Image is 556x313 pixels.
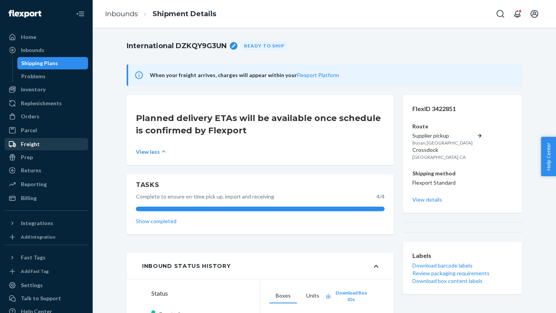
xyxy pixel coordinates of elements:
[21,167,41,174] div: Returns
[5,97,88,109] a: Replenishments
[21,194,37,202] div: Billing
[5,178,88,190] a: Reporting
[21,86,46,93] div: Inventory
[136,148,385,156] a: View less
[5,31,88,43] a: Home
[21,33,36,41] div: Home
[412,146,466,154] p: Crossdock
[510,6,525,22] button: Open notifications
[21,153,33,161] div: Prep
[412,262,513,269] a: Download barcode labels
[21,126,37,134] div: Parcel
[17,57,88,69] a: Shipping Plans
[5,44,88,56] a: Inbounds
[73,6,88,22] button: Close Navigation
[136,112,385,137] h1: Planned delivery ETAs will be available once schedule is confirmed by Flexport
[151,289,260,298] div: Status
[21,113,39,120] div: Orders
[412,170,513,177] p: Shipping method
[376,193,385,200] span: 4 / 4
[150,71,513,80] span: When your freight arrives, charges will appear within your
[412,104,513,113] p: FlexID 3422851
[21,140,40,148] div: Freight
[300,289,325,303] button: Units
[21,59,58,67] div: Shipping Plans
[5,83,88,96] a: Inventory
[5,138,88,150] a: Freight
[136,193,274,200] span: Complete to ensure on-time pick up, import and receiving
[412,140,473,146] p: Busan , [GEOGRAPHIC_DATA]
[297,72,339,78] a: Flexport Platform
[527,6,542,22] button: Open account menu
[5,164,88,177] a: Returns
[5,151,88,163] a: Prep
[5,232,88,242] a: Add Integration
[412,277,513,285] a: Download box content labels
[21,219,53,227] div: Integrations
[5,217,88,229] button: Integrations
[136,180,385,190] h1: Tasks
[21,268,49,274] div: Add Fast Tag
[21,46,44,54] div: Inbounds
[412,123,513,130] p: Route
[105,10,138,18] a: Inbounds
[8,10,41,18] img: Flexport logo
[325,289,369,303] button: Download Box IDs
[21,180,47,188] div: Reporting
[5,279,88,291] a: Settings
[493,6,508,22] button: Open Search Box
[136,217,385,225] a: Show completed
[412,132,473,140] p: Supplier pickup
[5,110,88,123] a: Orders
[412,179,513,187] p: Flexport Standard
[5,251,88,264] button: Fast Tags
[412,154,466,160] p: [GEOGRAPHIC_DATA] , CA
[17,70,88,82] a: Problems
[412,196,513,204] a: View details
[21,294,61,302] div: Talk to Support
[21,281,43,289] div: Settings
[142,262,231,270] div: Inbound Status History
[127,40,227,52] span: International DZKQY9G3UN
[21,99,62,107] div: Replenishments
[5,267,88,276] a: Add Fast Tag
[21,72,46,80] div: Problems
[153,10,216,18] a: Shipment Details
[21,234,55,240] div: Add Integration
[541,137,556,176] button: Help Center
[412,251,513,260] p: Labels
[412,269,513,277] a: Review packaging requirements
[99,3,222,25] ol: breadcrumbs
[5,292,88,305] a: Talk to Support
[21,254,46,261] div: Fast Tags
[5,192,88,204] a: Billing
[5,124,88,136] a: Parcel
[270,289,297,303] button: Boxes
[241,41,288,50] div: Ready to ship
